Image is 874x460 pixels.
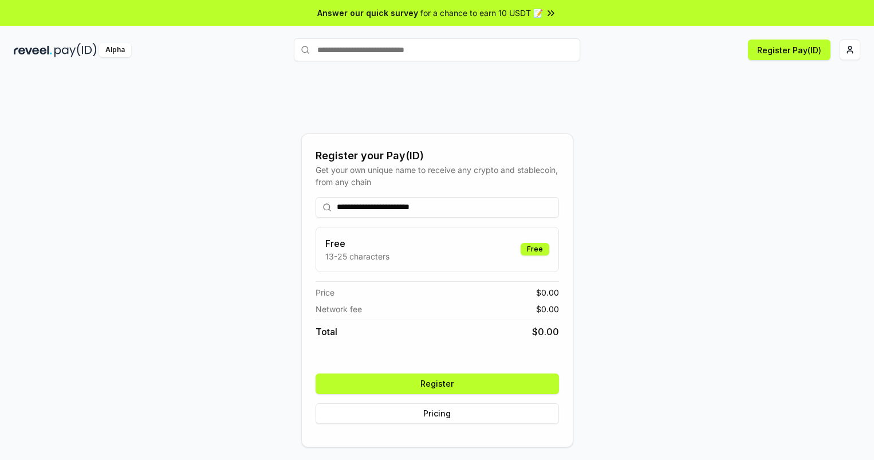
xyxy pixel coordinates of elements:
[325,237,389,250] h3: Free
[14,43,52,57] img: reveel_dark
[748,40,830,60] button: Register Pay(ID)
[521,243,549,255] div: Free
[316,325,337,339] span: Total
[316,286,334,298] span: Price
[316,303,362,315] span: Network fee
[99,43,131,57] div: Alpha
[316,373,559,394] button: Register
[325,250,389,262] p: 13-25 characters
[316,164,559,188] div: Get your own unique name to receive any crypto and stablecoin, from any chain
[420,7,543,19] span: for a chance to earn 10 USDT 📝
[536,303,559,315] span: $ 0.00
[536,286,559,298] span: $ 0.00
[316,148,559,164] div: Register your Pay(ID)
[532,325,559,339] span: $ 0.00
[54,43,97,57] img: pay_id
[316,403,559,424] button: Pricing
[317,7,418,19] span: Answer our quick survey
